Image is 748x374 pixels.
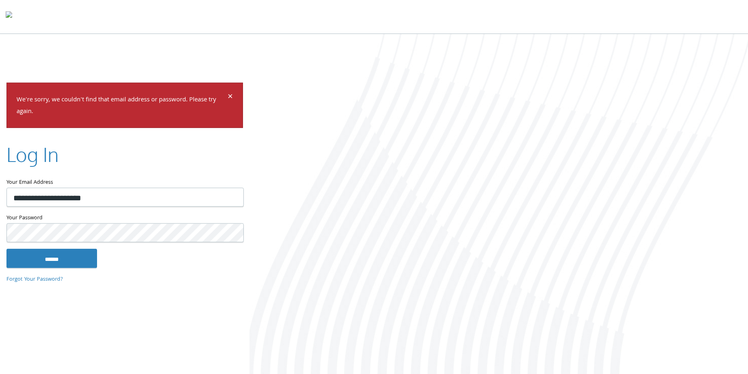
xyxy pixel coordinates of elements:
[17,95,226,118] p: We're sorry, we couldn't find that email address or password. Please try again.
[228,90,233,105] span: ×
[6,213,243,223] label: Your Password
[6,8,12,25] img: todyl-logo-dark.svg
[6,275,63,284] a: Forgot Your Password?
[228,93,233,103] button: Dismiss alert
[6,141,59,168] h2: Log In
